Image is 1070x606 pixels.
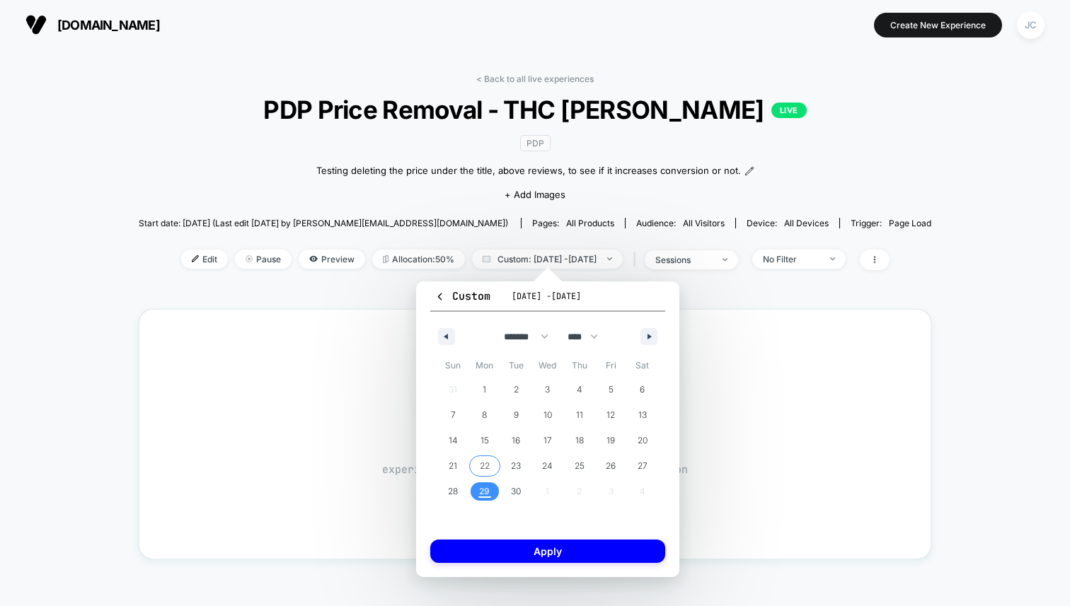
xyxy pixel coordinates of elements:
span: Wed [532,354,564,377]
span: PDP Price Removal - THC [PERSON_NAME] [178,95,892,124]
button: 19 [595,428,627,453]
span: Page Load [889,218,931,228]
span: [DATE] - [DATE] [512,291,581,302]
button: 12 [595,402,627,428]
span: 6 [640,377,645,402]
span: 7 [451,402,456,428]
span: 11 [576,402,583,428]
button: 30 [500,479,532,504]
button: JC [1013,11,1049,40]
button: Create New Experience [874,13,1002,37]
img: end [607,257,612,260]
span: all devices [784,218,829,228]
button: 29 [469,479,501,504]
span: + Add Images [505,189,565,200]
span: 25 [575,453,585,479]
span: 1 [483,377,486,402]
span: 3 [545,377,550,402]
button: 4 [563,377,595,402]
span: 10 [543,402,552,428]
span: Device: [735,218,839,228]
span: 5 [609,377,614,402]
span: Thu [563,354,595,377]
span: 29 [479,479,490,504]
button: 24 [532,453,564,479]
img: Visually logo [25,14,47,35]
button: 27 [626,453,658,479]
span: 26 [606,453,616,479]
span: Start date: [DATE] (Last edit [DATE] by [PERSON_NAME][EMAIL_ADDRESS][DOMAIN_NAME]) [139,218,508,228]
span: 16 [512,428,520,453]
button: 8 [469,402,501,428]
span: 22 [480,453,490,479]
div: sessions [655,255,712,265]
span: PDP [520,135,551,151]
button: 10 [532,402,564,428]
span: 13 [638,402,647,428]
img: end [830,257,835,260]
button: 17 [532,428,564,453]
button: 18 [563,428,595,453]
button: 16 [500,428,532,453]
button: 15 [469,428,501,453]
span: 2 [514,377,519,402]
span: 21 [449,453,457,479]
span: Mon [469,354,501,377]
div: JC [1017,11,1045,39]
button: [DOMAIN_NAME] [21,13,164,36]
span: 20 [638,428,648,453]
span: Tue [500,354,532,377]
p: LIVE [771,103,807,118]
button: 9 [500,402,532,428]
button: 6 [626,377,658,402]
span: 15 [481,428,489,453]
span: 14 [449,428,458,453]
span: Edit [181,250,228,269]
span: | [630,250,645,270]
span: 19 [606,428,615,453]
div: Audience: [636,218,725,228]
span: 9 [514,402,519,428]
span: Fri [595,354,627,377]
button: 26 [595,453,627,479]
button: 25 [563,453,595,479]
button: 1 [469,377,501,402]
span: Allocation: 50% [372,250,465,269]
span: 27 [638,453,648,479]
button: 13 [626,402,658,428]
span: Custom [435,289,490,303]
button: 14 [437,428,469,453]
span: 23 [511,453,521,479]
span: Custom: [DATE] - [DATE] [472,250,623,269]
img: rebalance [383,255,389,263]
button: 22 [469,453,501,479]
span: 30 [511,479,521,504]
span: Waiting for data… [164,441,906,477]
img: end [723,258,727,261]
button: 5 [595,377,627,402]
button: 7 [437,402,469,428]
span: 12 [606,402,615,428]
span: [DOMAIN_NAME] [57,18,160,33]
span: All Visitors [683,218,725,228]
img: calendar [483,255,490,262]
div: No Filter [763,254,819,264]
button: Custom[DATE] -[DATE] [430,289,665,312]
div: Pages: [532,218,614,228]
img: end [246,255,253,262]
span: 24 [542,453,553,479]
button: 28 [437,479,469,504]
span: 8 [482,402,487,428]
button: 3 [532,377,564,402]
span: 17 [543,428,552,453]
span: experience just started, data will be shown soon [382,462,688,477]
a: < Back to all live experiences [476,74,594,84]
span: 18 [575,428,584,453]
span: all products [566,218,614,228]
button: 23 [500,453,532,479]
span: Sat [626,354,658,377]
span: 28 [448,479,458,504]
span: Pause [235,250,292,269]
button: 2 [500,377,532,402]
button: 21 [437,453,469,479]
